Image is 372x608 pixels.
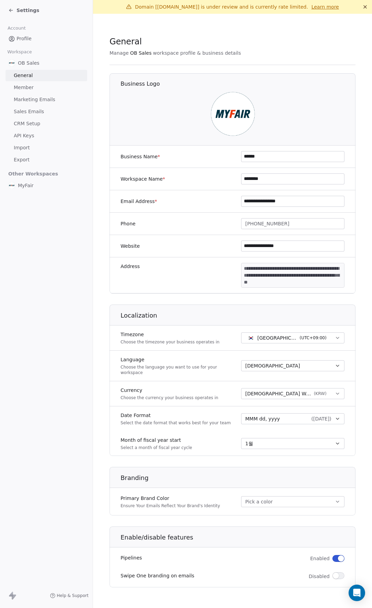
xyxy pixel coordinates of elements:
[110,50,129,56] span: Manage
[6,82,87,93] a: Member
[121,533,356,542] h1: Enable/disable features
[50,593,89,598] a: Help & Support
[245,415,280,422] span: MMM dd, yyyy
[14,96,55,103] span: Marketing Emails
[121,339,219,345] p: Choose the timezone your business operates in
[121,364,237,375] p: Choose the language you want to use for your workspace
[121,437,192,444] label: Month of fiscal year start
[121,356,237,363] label: Language
[121,175,165,182] label: Workspace Name
[245,390,311,397] span: [DEMOGRAPHIC_DATA] Won
[17,35,32,42] span: Profile
[349,585,365,601] div: Open Intercom Messenger
[314,391,327,396] span: ( KRW )
[121,153,160,160] label: Business Name
[121,220,135,227] label: Phone
[121,420,231,426] p: Select the date format that works best for your team
[6,130,87,141] a: API Keys
[121,474,356,482] h1: Branding
[121,331,219,338] label: Timezone
[14,156,30,163] span: Export
[241,496,344,507] button: Pick a color
[121,503,220,509] p: Ensure Your Emails Reflect Your Brand's Identity
[14,144,30,151] span: Import
[57,593,89,598] span: Help & Support
[4,23,29,33] span: Account
[6,118,87,129] a: CRM Setup
[257,334,297,341] span: [GEOGRAPHIC_DATA] - KST
[241,388,344,399] button: [DEMOGRAPHIC_DATA] Won(KRW)
[153,50,241,56] span: workspace profile & business details
[121,554,142,561] label: Pipelines
[311,3,339,10] a: Learn more
[14,108,44,115] span: Sales Emails
[6,70,87,81] a: General
[121,495,220,502] label: Primary Brand Color
[18,60,39,66] span: OB Sales
[18,182,33,189] span: MyFair
[121,412,231,419] label: Date Format
[121,198,157,205] label: Email Address
[6,106,87,117] a: Sales Emails
[8,60,15,66] img: %C3%AC%C2%9B%C2%90%C3%AD%C2%98%C2%95%20%C3%AB%C2%A1%C2%9C%C3%AA%C2%B3%C2%A0(white+round).png
[245,362,300,369] span: [DEMOGRAPHIC_DATA]
[121,395,218,401] p: Choose the currency your business operates in
[135,4,308,10] span: Domain [[DOMAIN_NAME]] is under review and is currently rate limited.
[6,168,61,179] span: Other Workspaces
[17,7,39,14] span: Settings
[245,220,289,227] span: [PHONE_NUMBER]
[311,415,331,422] span: ( [DATE] )
[245,440,253,447] span: 1월
[6,33,87,44] a: Profile
[309,573,330,580] span: Disabled
[8,7,39,14] a: Settings
[6,154,87,166] a: Export
[8,182,15,189] img: %C3%AC%C2%9B%C2%90%C3%AD%C2%98%C2%95%20%C3%AB%C2%A1%C2%9C%C3%AA%C2%B3%C2%A0(white+round).png
[14,84,34,91] span: Member
[310,555,330,562] span: Enabled
[14,132,34,139] span: API Keys
[14,72,33,79] span: General
[110,36,142,47] span: General
[211,92,255,136] img: %C3%AC%C2%9B%C2%90%C3%AD%C2%98%C2%95%20%C3%AB%C2%A1%C2%9C%C3%AA%C2%B3%C2%A0(white+round).png
[121,311,356,320] h1: Localization
[121,445,192,450] p: Select a month of fiscal year cycle
[300,335,327,341] span: ( UTC+09:00 )
[130,50,152,56] span: OB Sales
[121,80,356,88] h1: Business Logo
[121,387,218,394] label: Currency
[121,243,140,249] label: Website
[121,263,140,270] label: Address
[241,332,344,343] button: [GEOGRAPHIC_DATA] - KST(UTC+09:00)
[6,94,87,105] a: Marketing Emails
[4,47,35,57] span: Workspace
[241,218,344,229] button: [PHONE_NUMBER]
[6,142,87,153] a: Import
[14,120,40,127] span: CRM Setup
[121,572,194,579] label: Swipe One branding on emails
